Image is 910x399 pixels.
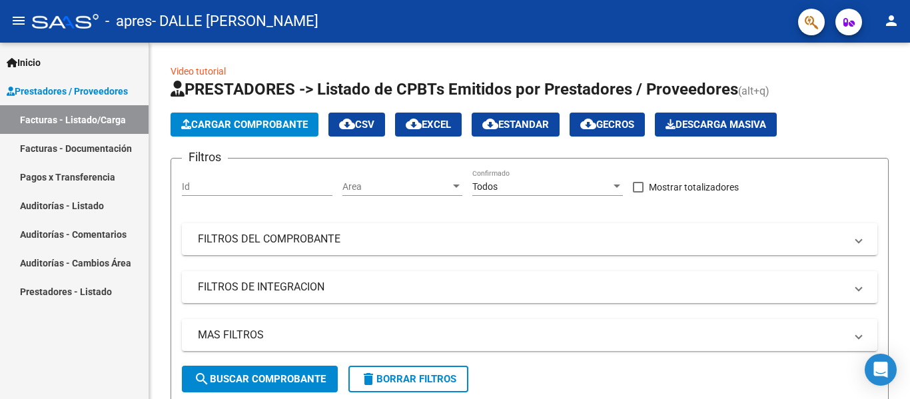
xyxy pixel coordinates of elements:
mat-panel-title: MAS FILTROS [198,328,845,342]
button: Cargar Comprobante [171,113,318,137]
span: Cargar Comprobante [181,119,308,131]
mat-panel-title: FILTROS DEL COMPROBANTE [198,232,845,246]
mat-panel-title: FILTROS DE INTEGRACION [198,280,845,294]
button: Estandar [472,113,560,137]
mat-expansion-panel-header: FILTROS DEL COMPROBANTE [182,223,877,255]
mat-icon: delete [360,371,376,387]
span: EXCEL [406,119,451,131]
mat-icon: cloud_download [406,116,422,132]
span: - DALLE [PERSON_NAME] [152,7,318,36]
span: Descarga Masiva [666,119,766,131]
span: Area [342,181,450,193]
span: Gecros [580,119,634,131]
button: Buscar Comprobante [182,366,338,392]
span: Estandar [482,119,549,131]
mat-icon: person [883,13,899,29]
span: Mostrar totalizadores [649,179,739,195]
button: Descarga Masiva [655,113,777,137]
mat-icon: cloud_download [580,116,596,132]
span: (alt+q) [738,85,769,97]
span: Buscar Comprobante [194,373,326,385]
button: Gecros [570,113,645,137]
h3: Filtros [182,148,228,167]
mat-expansion-panel-header: FILTROS DE INTEGRACION [182,271,877,303]
button: Borrar Filtros [348,366,468,392]
span: Todos [472,181,498,192]
span: Borrar Filtros [360,373,456,385]
div: Open Intercom Messenger [865,354,897,386]
button: EXCEL [395,113,462,137]
span: CSV [339,119,374,131]
span: PRESTADORES -> Listado de CPBTs Emitidos por Prestadores / Proveedores [171,80,738,99]
span: Inicio [7,55,41,70]
button: CSV [328,113,385,137]
span: Prestadores / Proveedores [7,84,128,99]
mat-icon: menu [11,13,27,29]
mat-icon: cloud_download [339,116,355,132]
mat-icon: cloud_download [482,116,498,132]
a: Video tutorial [171,66,226,77]
app-download-masive: Descarga masiva de comprobantes (adjuntos) [655,113,777,137]
mat-expansion-panel-header: MAS FILTROS [182,319,877,351]
mat-icon: search [194,371,210,387]
span: - apres [105,7,152,36]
